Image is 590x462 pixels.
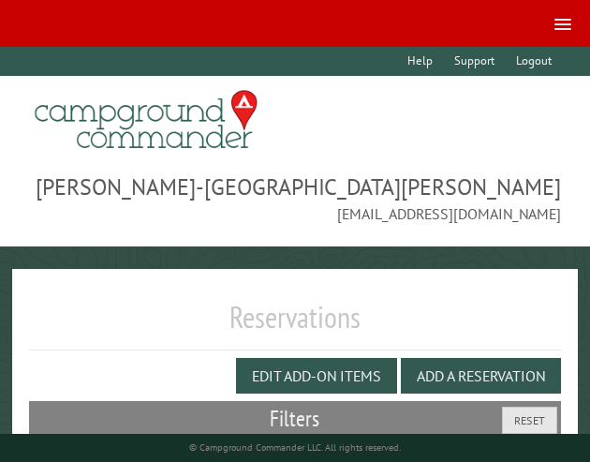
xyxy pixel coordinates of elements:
span: [PERSON_NAME]-[GEOGRAPHIC_DATA][PERSON_NAME] [EMAIL_ADDRESS][DOMAIN_NAME] [29,171,560,224]
button: Edit Add-on Items [236,358,397,394]
h2: Filters [29,401,560,437]
h1: Reservations [29,299,560,350]
a: Help [398,47,441,76]
img: Campground Commander [29,83,263,156]
button: Reset [502,407,557,434]
button: Add a Reservation [401,358,561,394]
a: Support [445,47,503,76]
small: © Campground Commander LLC. All rights reserved. [189,441,401,454]
a: Logout [507,47,560,76]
